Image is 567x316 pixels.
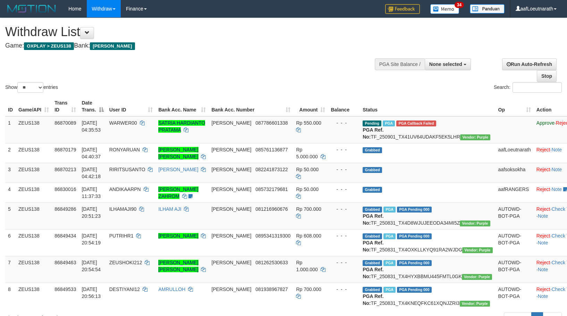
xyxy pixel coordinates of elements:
[158,206,181,212] a: ILHAM AJI
[16,163,52,183] td: ZEUS138
[496,163,534,183] td: aafsoksokha
[209,97,293,116] th: Bank Acc. Number: activate to sort column ascending
[383,207,396,213] span: Marked by aafRornrotha
[5,3,58,14] img: MOTION_logo.png
[331,146,357,153] div: - - -
[211,233,251,239] span: [PERSON_NAME]
[211,167,251,172] span: [PERSON_NAME]
[331,166,357,173] div: - - -
[551,167,562,172] a: Note
[16,183,52,202] td: ZEUS138
[109,233,134,239] span: PUTRIHR1
[54,167,76,172] span: 86870213
[296,260,318,272] span: Rp 1.000.000
[5,256,16,283] td: 7
[5,25,371,39] h1: Withdraw List
[397,287,432,293] span: PGA Pending
[255,206,288,212] span: Copy 081216960676 to clipboard
[54,120,76,126] span: 86870089
[536,233,550,239] a: Reject
[551,147,562,152] a: Note
[109,120,137,126] span: WARWER00
[16,202,52,229] td: ZEUS138
[24,42,74,50] span: OXPLAY > ZEUS138
[430,4,459,14] img: Button%20Memo.svg
[5,116,16,143] td: 1
[5,143,16,163] td: 2
[5,163,16,183] td: 3
[331,119,357,126] div: - - -
[460,221,490,226] span: Vendor URL: https://trx4.1velocity.biz
[296,120,321,126] span: Rp 550.000
[363,240,383,252] b: PGA Ref. No:
[331,186,357,193] div: - - -
[158,286,185,292] a: AMRULLOH
[331,232,357,239] div: - - -
[16,256,52,283] td: ZEUS138
[82,167,101,179] span: [DATE] 04:42:18
[82,147,101,159] span: [DATE] 04:40:37
[536,206,550,212] a: Reject
[158,260,198,272] a: [PERSON_NAME] [PERSON_NAME]
[109,260,142,265] span: ZEUSHOKI212
[397,260,432,266] span: PGA Pending
[397,233,432,239] span: PGA Pending
[360,202,495,229] td: TF_250831_TX4D8WJUJEEODA34MI5Z
[536,186,550,192] a: Reject
[17,82,43,93] select: Showentries
[16,143,52,163] td: ZEUS138
[536,260,550,265] a: Reject
[536,120,555,126] a: Approve
[536,167,550,172] a: Reject
[538,293,548,299] a: Note
[79,97,106,116] th: Date Trans.: activate to sort column descending
[158,186,198,199] a: [PERSON_NAME] ZAHROM
[460,301,490,307] span: Vendor URL: https://trx4.1velocity.biz
[54,286,76,292] span: 86849533
[5,42,371,49] h4: Game: Bank:
[496,202,534,229] td: AUTOWD-BOT-PGA
[16,116,52,143] td: ZEUS138
[363,233,382,239] span: Grabbed
[462,274,492,280] span: Vendor URL: https://trx4.1velocity.biz
[255,120,288,126] span: Copy 087786601338 to clipboard
[363,147,382,153] span: Grabbed
[383,233,396,239] span: Marked by aafRornrotha
[425,58,471,70] button: None selected
[460,134,490,140] span: Vendor URL: https://trx4.1velocity.biz
[54,186,76,192] span: 86830016
[494,82,562,93] label: Search:
[52,97,79,116] th: Trans ID: activate to sort column ascending
[5,202,16,229] td: 5
[16,229,52,256] td: ZEUS138
[16,283,52,309] td: ZEUS138
[211,286,251,292] span: [PERSON_NAME]
[155,97,209,116] th: Bank Acc. Name: activate to sort column ascending
[5,229,16,256] td: 6
[360,283,495,309] td: TF_250831_TX4KNEQFKC61XQNJZRI3
[255,147,288,152] span: Copy 085761136877 to clipboard
[255,260,288,265] span: Copy 081262530633 to clipboard
[82,260,101,272] span: [DATE] 20:54:54
[536,147,550,152] a: Reject
[331,286,357,293] div: - - -
[363,267,383,279] b: PGA Ref. No:
[5,283,16,309] td: 8
[5,183,16,202] td: 4
[385,4,420,14] img: Feedback.jpg
[496,183,534,202] td: aafRANGERS
[158,167,198,172] a: [PERSON_NAME]
[363,260,382,266] span: Grabbed
[363,293,383,306] b: PGA Ref. No:
[537,70,557,82] a: Stop
[109,286,140,292] span: DESTIYANI12
[82,233,101,246] span: [DATE] 20:54:19
[496,143,534,163] td: aafLoeutnarath
[211,120,251,126] span: [PERSON_NAME]
[82,186,101,199] span: [DATE] 11:37:33
[551,186,562,192] a: Note
[383,120,395,126] span: Marked by aafchomsokheang
[462,247,492,253] span: Vendor URL: https://trx4.1velocity.biz
[211,206,251,212] span: [PERSON_NAME]
[296,233,321,239] span: Rp 608.000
